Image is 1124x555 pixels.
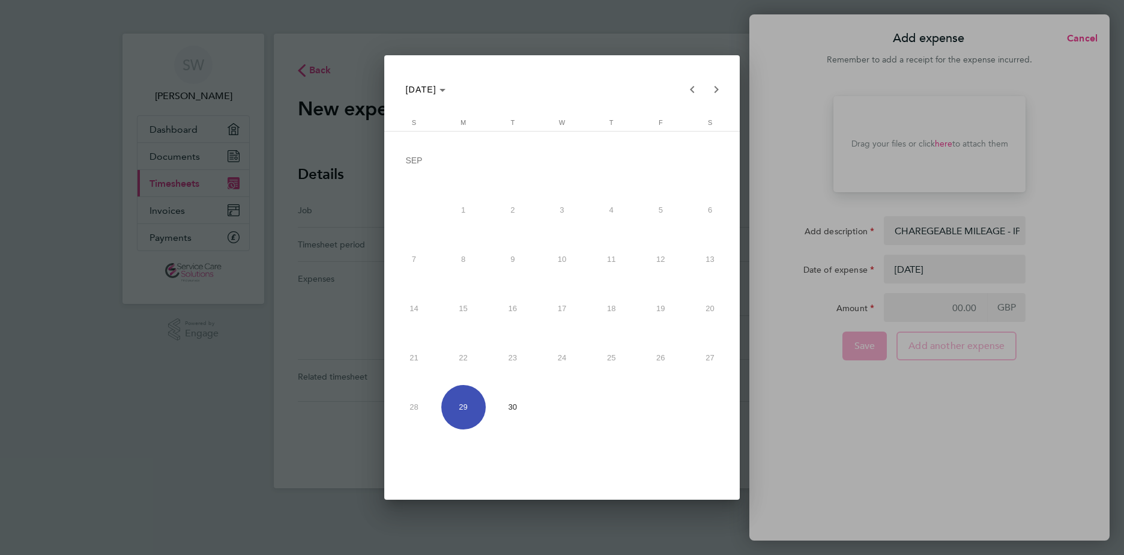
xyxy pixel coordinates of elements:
[540,336,584,380] span: 24
[461,119,466,126] span: M
[389,333,438,383] button: September 21, 2025
[559,119,565,126] span: W
[688,287,733,331] span: 20
[636,185,685,234] button: September 5, 2025
[704,77,728,102] button: Next month
[636,284,685,333] button: September 19, 2025
[439,234,488,284] button: September 8, 2025
[441,336,486,380] span: 22
[491,187,535,232] span: 2
[638,336,683,380] span: 26
[389,136,734,185] td: SEP
[389,284,438,333] button: September 14, 2025
[587,284,636,333] button: September 18, 2025
[587,333,636,383] button: September 25, 2025
[488,333,537,383] button: September 23, 2025
[685,333,734,383] button: September 27, 2025
[589,336,633,380] span: 25
[439,284,488,333] button: September 15, 2025
[391,385,436,429] span: 28
[488,383,537,432] button: September 30, 2025
[491,237,535,281] span: 9
[589,237,633,281] span: 11
[638,187,683,232] span: 5
[439,383,488,432] button: September 29, 2025
[540,187,584,232] span: 3
[609,119,614,126] span: T
[412,119,416,126] span: S
[491,336,535,380] span: 23
[636,234,685,284] button: September 12, 2025
[488,234,537,284] button: September 9, 2025
[537,284,587,333] button: September 17, 2025
[391,287,436,331] span: 14
[441,237,486,281] span: 8
[685,185,734,234] button: September 6, 2025
[441,287,486,331] span: 15
[439,333,488,383] button: September 22, 2025
[537,234,587,284] button: September 10, 2025
[491,287,535,331] span: 16
[537,185,587,234] button: September 3, 2025
[587,185,636,234] button: September 4, 2025
[659,119,663,126] span: F
[636,333,685,383] button: September 26, 2025
[540,237,584,281] span: 10
[688,187,733,232] span: 6
[638,287,683,331] span: 19
[638,237,683,281] span: 12
[685,284,734,333] button: September 20, 2025
[441,385,486,429] span: 29
[389,234,438,284] button: September 7, 2025
[680,77,704,102] button: Previous month
[587,234,636,284] button: September 11, 2025
[405,85,437,94] span: [DATE]
[389,383,438,432] button: September 28, 2025
[391,237,436,281] span: 7
[510,119,515,126] span: T
[400,79,450,100] button: Choose month and year
[589,187,633,232] span: 4
[491,385,535,429] span: 30
[589,287,633,331] span: 18
[439,185,488,234] button: September 1, 2025
[708,119,712,126] span: S
[391,336,436,380] span: 21
[688,336,733,380] span: 27
[488,284,537,333] button: September 16, 2025
[688,237,733,281] span: 13
[441,187,486,232] span: 1
[540,287,584,331] span: 17
[537,333,587,383] button: September 24, 2025
[488,185,537,234] button: September 2, 2025
[685,234,734,284] button: September 13, 2025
